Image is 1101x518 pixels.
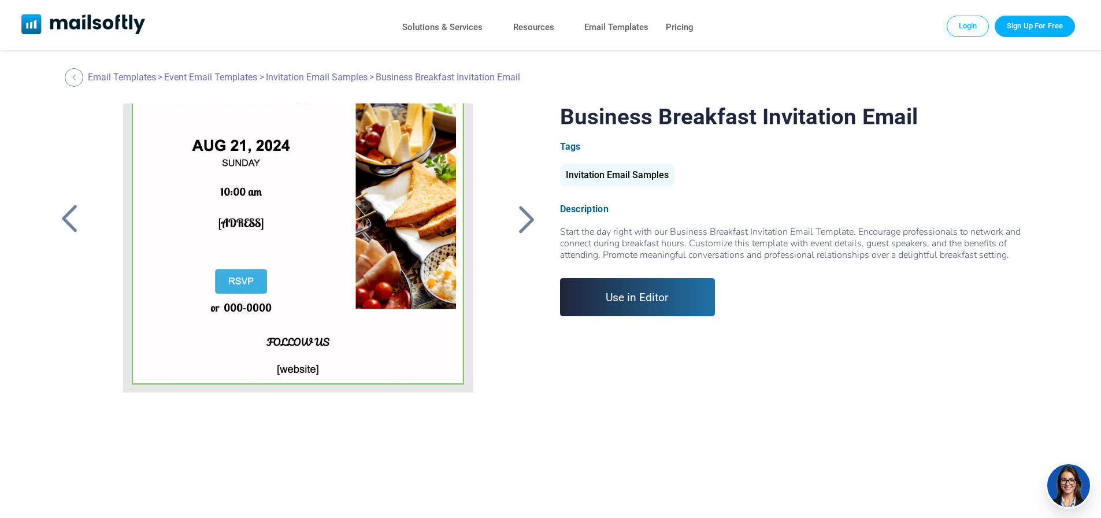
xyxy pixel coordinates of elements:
[560,141,1046,152] div: Tags
[164,72,257,83] a: Event Email Templates
[513,204,542,234] a: Back
[513,19,554,36] a: Resources
[666,19,694,36] a: Pricing
[266,72,368,83] a: Invitation Email Samples
[995,16,1075,36] a: Trial
[402,19,483,36] a: Solutions & Services
[560,278,716,316] a: Use in Editor
[21,14,146,36] a: Mailsoftly
[560,203,1046,214] div: Description
[55,204,84,234] a: Back
[560,103,1046,129] h1: Business Breakfast Invitation Email
[947,16,989,36] a: Login
[65,68,86,87] a: Back
[560,174,674,179] a: Invitation Email Samples
[584,19,648,36] a: Email Templates
[103,103,492,393] a: Business Breakfast Invitation Email
[560,164,674,186] div: Invitation Email Samples
[88,72,156,83] a: Email Templates
[560,226,1046,261] div: Start the day right with our Business Breakfast Invitation Email Template. Encourage professional...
